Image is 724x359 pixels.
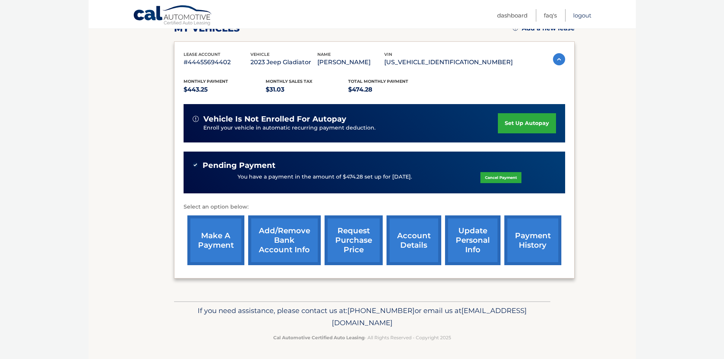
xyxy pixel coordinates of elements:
[203,161,276,170] span: Pending Payment
[184,84,266,95] p: $443.25
[203,124,498,132] p: Enroll your vehicle in automatic recurring payment deduction.
[250,57,317,68] p: 2023 Jeep Gladiator
[187,215,244,265] a: make a payment
[203,114,346,124] span: vehicle is not enrolled for autopay
[273,335,364,340] strong: Cal Automotive Certified Auto Leasing
[317,52,331,57] span: name
[384,52,392,57] span: vin
[317,57,384,68] p: [PERSON_NAME]
[184,79,228,84] span: Monthly Payment
[445,215,501,265] a: update personal info
[497,9,528,22] a: Dashboard
[193,116,199,122] img: alert-white.svg
[250,52,269,57] span: vehicle
[348,79,408,84] span: Total Monthly Payment
[325,215,383,265] a: request purchase price
[387,215,441,265] a: account details
[498,113,556,133] a: set up autopay
[504,215,561,265] a: payment history
[193,162,198,168] img: check-green.svg
[266,79,312,84] span: Monthly sales Tax
[266,84,348,95] p: $31.03
[184,202,565,212] p: Select an option below:
[573,9,591,22] a: Logout
[332,306,527,327] span: [EMAIL_ADDRESS][DOMAIN_NAME]
[238,173,412,181] p: You have a payment in the amount of $474.28 set up for [DATE].
[480,172,521,183] a: Cancel Payment
[184,57,250,68] p: #44455694402
[553,53,565,65] img: accordion-active.svg
[347,306,415,315] span: [PHONE_NUMBER]
[384,57,513,68] p: [US_VEHICLE_IDENTIFICATION_NUMBER]
[179,334,545,342] p: - All Rights Reserved - Copyright 2025
[544,9,557,22] a: FAQ's
[133,5,213,27] a: Cal Automotive
[348,84,431,95] p: $474.28
[184,52,220,57] span: lease account
[248,215,321,265] a: Add/Remove bank account info
[179,305,545,329] p: If you need assistance, please contact us at: or email us at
